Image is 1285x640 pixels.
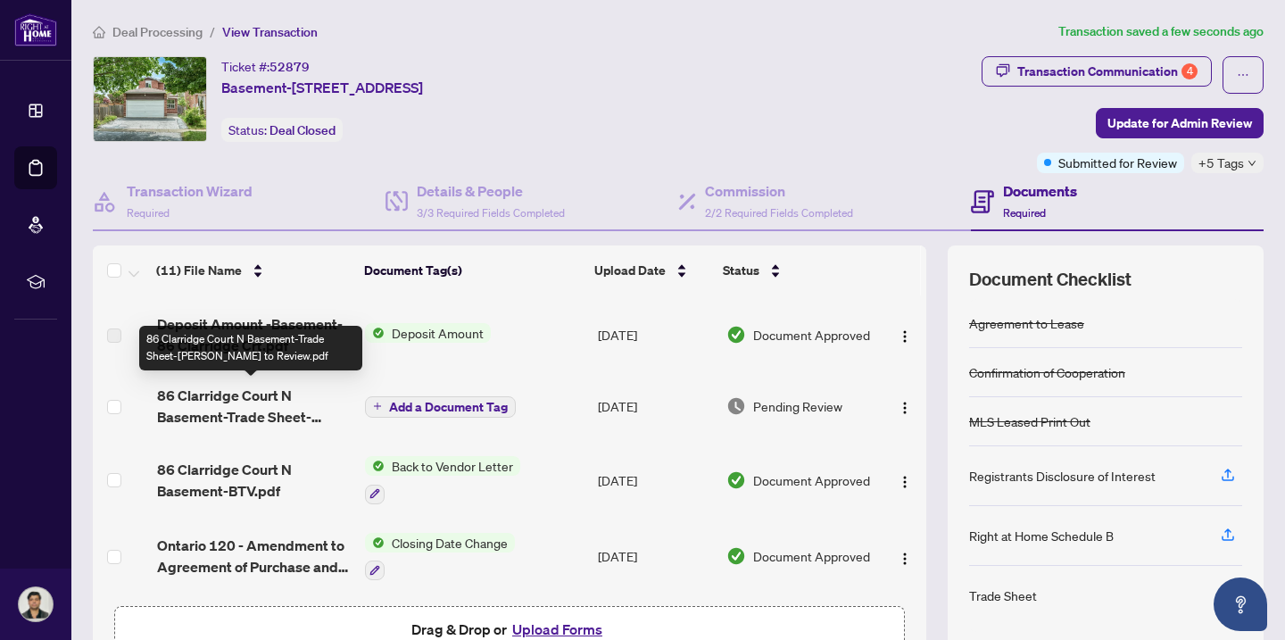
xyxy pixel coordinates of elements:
[753,546,870,566] span: Document Approved
[1017,57,1198,86] div: Transaction Communication
[891,392,919,420] button: Logo
[1248,159,1256,168] span: down
[14,13,57,46] img: logo
[594,261,666,280] span: Upload Date
[705,206,853,220] span: 2/2 Required Fields Completed
[156,261,242,280] span: (11) File Name
[221,118,343,142] div: Status:
[139,326,362,370] div: 86 Clarridge Court N Basement-Trade Sheet-[PERSON_NAME] to Review.pdf
[1237,69,1249,81] span: ellipsis
[365,323,491,343] button: Status IconDeposit Amount
[373,402,382,411] span: plus
[587,245,716,295] th: Upload Date
[157,459,352,502] span: 86 Clarridge Court N Basement-BTV.pdf
[969,313,1084,333] div: Agreement to Lease
[269,59,310,75] span: 52879
[969,267,1132,292] span: Document Checklist
[591,519,719,595] td: [DATE]
[221,77,423,98] span: Basement-[STREET_ADDRESS]
[726,325,746,345] img: Document Status
[1058,153,1177,172] span: Submitted for Review
[385,456,520,476] span: Back to Vendor Letter
[210,21,215,42] li: /
[221,56,310,77] div: Ticket #:
[969,526,1114,545] div: Right at Home Schedule B
[898,401,912,415] img: Logo
[365,456,385,476] img: Status Icon
[1198,153,1244,173] span: +5 Tags
[753,325,870,345] span: Document Approved
[705,180,853,202] h4: Commission
[127,180,253,202] h4: Transaction Wizard
[898,329,912,344] img: Logo
[726,546,746,566] img: Document Status
[982,56,1212,87] button: Transaction Communication4
[365,533,385,553] img: Status Icon
[1003,206,1046,220] span: Required
[969,586,1037,605] div: Trade Sheet
[1214,578,1267,631] button: Open asap
[591,370,719,442] td: [DATE]
[385,323,491,343] span: Deposit Amount
[898,552,912,566] img: Logo
[417,180,565,202] h4: Details & People
[365,395,516,418] button: Add a Document Tag
[969,411,1090,431] div: MLS Leased Print Out
[157,535,352,578] span: Ontario 120 - Amendment to Agreement of Purchase and Sale 4 1 1.pdf
[149,245,356,295] th: (11) File Name
[222,24,318,40] span: View Transaction
[1096,108,1264,138] button: Update for Admin Review
[1003,180,1077,202] h4: Documents
[269,122,336,138] span: Deal Closed
[389,401,508,413] span: Add a Document Tag
[365,456,520,504] button: Status IconBack to Vendor Letter
[94,57,206,141] img: IMG-W12347268_1.jpg
[157,313,352,356] span: Deposit Amount -Basement-86 Clarridge Crt.pdf
[891,542,919,570] button: Logo
[591,442,719,519] td: [DATE]
[1181,63,1198,79] div: 4
[157,385,352,428] span: 86 Clarridge Court N Basement-Trade Sheet-[PERSON_NAME] to Review.pdf
[365,533,515,581] button: Status IconClosing Date Change
[898,475,912,489] img: Logo
[716,245,875,295] th: Status
[891,320,919,349] button: Logo
[127,206,170,220] span: Required
[753,470,870,490] span: Document Approved
[357,245,588,295] th: Document Tag(s)
[112,24,203,40] span: Deal Processing
[753,396,842,416] span: Pending Review
[591,299,719,370] td: [DATE]
[891,466,919,495] button: Logo
[93,26,105,38] span: home
[365,323,385,343] img: Status Icon
[726,396,746,416] img: Document Status
[385,533,515,553] span: Closing Date Change
[19,587,53,621] img: Profile Icon
[1107,109,1252,137] span: Update for Admin Review
[726,470,746,490] img: Document Status
[723,261,759,280] span: Status
[969,362,1125,382] div: Confirmation of Cooperation
[1058,21,1264,42] article: Transaction saved a few seconds ago
[417,206,565,220] span: 3/3 Required Fields Completed
[365,396,516,418] button: Add a Document Tag
[969,466,1156,486] div: Registrants Disclosure of Interest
